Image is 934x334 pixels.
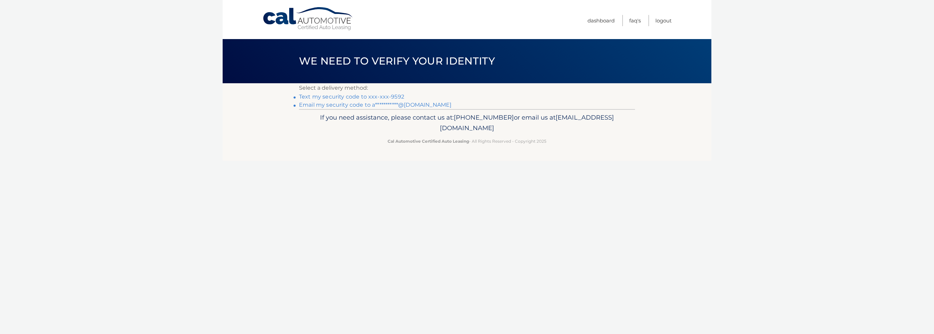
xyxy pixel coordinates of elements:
strong: Cal Automotive Certified Auto Leasing [388,139,469,144]
p: - All Rights Reserved - Copyright 2025 [303,138,631,145]
a: Cal Automotive [262,7,354,31]
a: FAQ's [629,15,641,26]
a: Dashboard [587,15,615,26]
span: We need to verify your identity [299,55,495,67]
p: Select a delivery method: [299,83,635,93]
span: [PHONE_NUMBER] [454,113,514,121]
p: If you need assistance, please contact us at: or email us at [303,112,631,134]
a: Logout [655,15,672,26]
a: Text my security code to xxx-xxx-9592 [299,93,404,100]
